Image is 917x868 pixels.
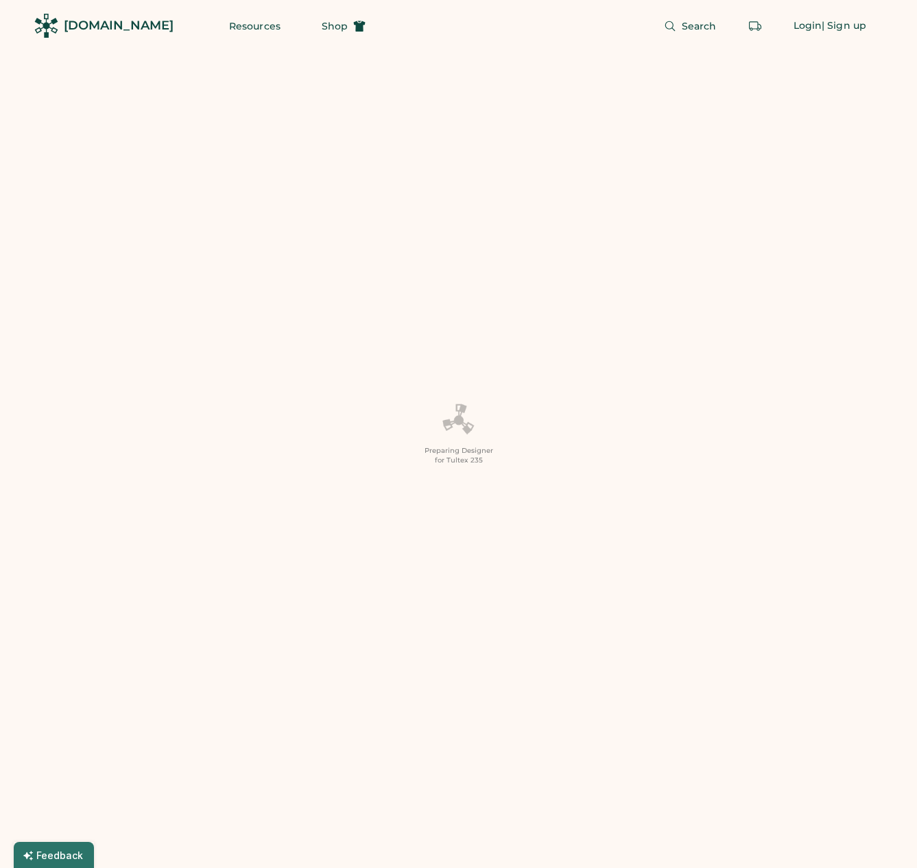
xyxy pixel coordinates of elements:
[305,12,382,40] button: Shop
[322,21,348,31] span: Shop
[647,12,733,40] button: Search
[213,12,297,40] button: Resources
[64,17,174,34] div: [DOMAIN_NAME]
[682,21,717,31] span: Search
[822,19,866,33] div: | Sign up
[425,446,493,465] div: Preparing Designer for Tultex 235
[34,14,58,38] img: Rendered Logo - Screens
[741,12,769,40] button: Retrieve an order
[852,806,911,865] iframe: Front Chat
[794,19,822,33] div: Login
[442,403,475,437] img: Platens-Black-Loader-Spin-rich%20black.webp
